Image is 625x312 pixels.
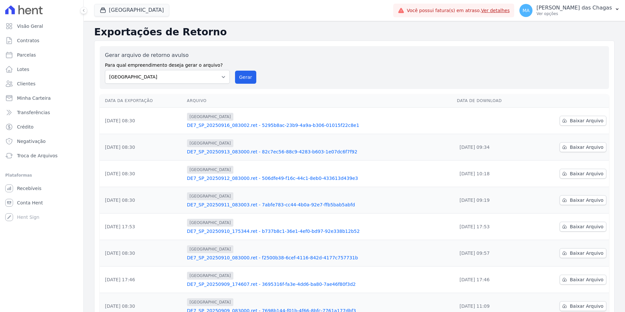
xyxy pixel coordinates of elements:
[187,139,233,147] span: [GEOGRAPHIC_DATA]
[105,51,230,59] label: Gerar arquivo de retorno avulso
[5,171,78,179] div: Plataformas
[3,182,81,195] a: Recebíveis
[3,196,81,209] a: Conta Hent
[3,135,81,148] a: Negativação
[3,20,81,33] a: Visão Geral
[407,7,510,14] span: Você possui fatura(s) em atraso.
[17,37,39,44] span: Contratos
[3,77,81,90] a: Clientes
[570,250,603,256] span: Baixar Arquivo
[17,80,35,87] span: Clientes
[570,276,603,283] span: Baixar Arquivo
[187,254,452,261] a: DE7_SP_20250910_083000.ret - f2500b38-6cef-4116-842d-4177c757731b
[481,8,510,13] a: Ver detalhes
[570,144,603,150] span: Baixar Arquivo
[3,63,81,76] a: Lotes
[454,214,531,240] td: [DATE] 17:53
[570,197,603,203] span: Baixar Arquivo
[94,26,615,38] h2: Exportações de Retorno
[560,248,606,258] a: Baixar Arquivo
[522,8,530,13] span: MA
[570,303,603,309] span: Baixar Arquivo
[17,23,43,29] span: Visão Geral
[3,48,81,61] a: Parcelas
[100,108,184,134] td: [DATE] 08:30
[570,170,603,177] span: Baixar Arquivo
[100,94,184,108] th: Data da Exportação
[105,59,230,69] label: Para qual empreendimento deseja gerar o arquivo?
[17,185,42,192] span: Recebíveis
[100,214,184,240] td: [DATE] 17:53
[17,138,46,145] span: Negativação
[100,161,184,187] td: [DATE] 08:30
[17,199,43,206] span: Conta Hent
[560,222,606,232] a: Baixar Arquivo
[560,169,606,179] a: Baixar Arquivo
[560,301,606,311] a: Baixar Arquivo
[187,122,452,129] a: DE7_SP_20250916_083002.ret - 5295b8ac-23b9-4a9a-b306-01015f22c8e1
[560,195,606,205] a: Baixar Arquivo
[100,134,184,161] td: [DATE] 08:30
[17,66,29,73] span: Lotes
[187,245,233,253] span: [GEOGRAPHIC_DATA]
[187,228,452,234] a: DE7_SP_20250910_175344.ret - b737b8c1-36e1-4ef0-bd97-92e338b12b52
[187,281,452,287] a: DE7_SP_20250909_174607.ret - 3695316f-fa3e-4dd6-ba80-7ae46f80f3d2
[3,34,81,47] a: Contratos
[3,120,81,133] a: Crédito
[187,148,452,155] a: DE7_SP_20250913_083000.ret - 82c7ec56-88c9-4283-b603-1e07dc6f7f92
[560,275,606,285] a: Baixar Arquivo
[187,175,452,182] a: DE7_SP_20250912_083000.ret - 506dfe49-f16c-44c1-8eb0-433613d439e3
[100,240,184,267] td: [DATE] 08:30
[187,201,452,208] a: DE7_SP_20250911_083003.ret - 7abfe783-cc44-4b0a-92e7-ffb5bab5abfd
[17,152,58,159] span: Troca de Arquivos
[187,113,233,121] span: [GEOGRAPHIC_DATA]
[454,161,531,187] td: [DATE] 10:18
[100,267,184,293] td: [DATE] 17:46
[3,106,81,119] a: Transferências
[454,134,531,161] td: [DATE] 09:34
[94,4,169,16] button: [GEOGRAPHIC_DATA]
[17,124,34,130] span: Crédito
[17,52,36,58] span: Parcelas
[235,71,257,84] button: Gerar
[17,95,51,101] span: Minha Carteira
[3,149,81,162] a: Troca de Arquivos
[187,298,233,306] span: [GEOGRAPHIC_DATA]
[187,219,233,227] span: [GEOGRAPHIC_DATA]
[536,11,612,16] p: Ver opções
[100,187,184,214] td: [DATE] 08:30
[454,94,531,108] th: Data de Download
[187,192,233,200] span: [GEOGRAPHIC_DATA]
[187,272,233,280] span: [GEOGRAPHIC_DATA]
[184,94,454,108] th: Arquivo
[514,1,625,20] button: MA [PERSON_NAME] das Chagas Ver opções
[454,240,531,267] td: [DATE] 09:57
[560,116,606,126] a: Baixar Arquivo
[570,223,603,230] span: Baixar Arquivo
[454,267,531,293] td: [DATE] 17:46
[560,142,606,152] a: Baixar Arquivo
[454,187,531,214] td: [DATE] 09:19
[3,92,81,105] a: Minha Carteira
[570,117,603,124] span: Baixar Arquivo
[536,5,612,11] p: [PERSON_NAME] das Chagas
[187,166,233,174] span: [GEOGRAPHIC_DATA]
[17,109,50,116] span: Transferências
